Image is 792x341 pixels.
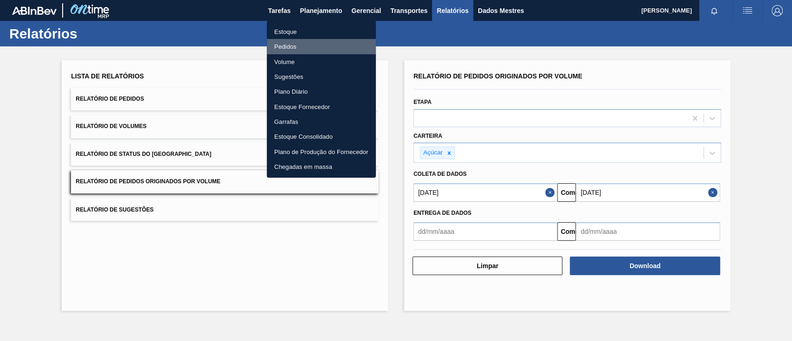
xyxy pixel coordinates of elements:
[274,163,332,170] font: Chegadas em massa
[267,129,376,144] a: Estoque Consolidado
[274,133,333,140] font: Estoque Consolidado
[274,103,330,110] font: Estoque Fornecedor
[267,54,376,69] a: Volume
[274,58,295,65] font: Volume
[274,43,296,50] font: Pedidos
[267,39,376,54] a: Pedidos
[267,99,376,114] a: Estoque Fornecedor
[274,73,303,80] font: Sugestões
[274,148,368,155] font: Plano de Produção do Fornecedor
[274,118,298,125] font: Garrafas
[267,159,376,174] a: Chegadas em massa
[274,28,297,35] font: Estoque
[274,88,308,95] font: Plano Diário
[267,144,376,159] a: Plano de Produção do Fornecedor
[267,24,376,39] a: Estoque
[267,114,376,129] a: Garrafas
[267,84,376,99] a: Plano Diário
[267,69,376,84] a: Sugestões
